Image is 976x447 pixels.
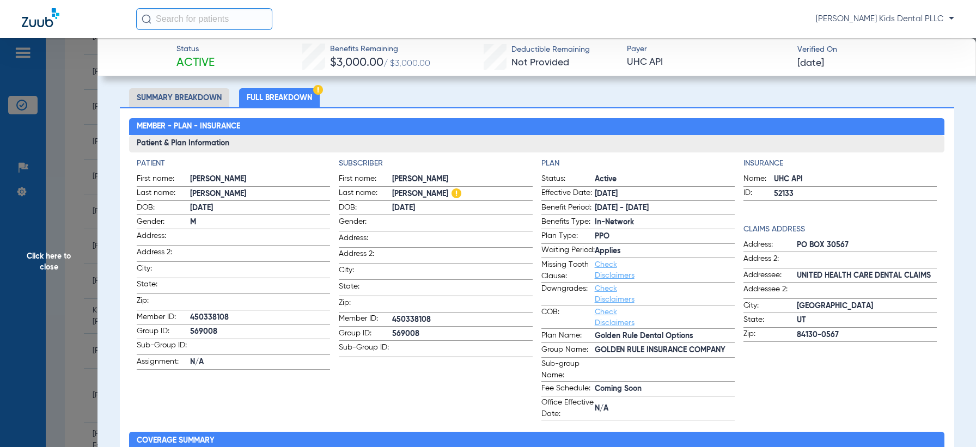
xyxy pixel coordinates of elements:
span: Golden Rule Dental Options [595,330,735,342]
img: Hazard [452,188,461,198]
span: Coming Soon [595,383,735,395]
span: Address 2: [743,253,797,268]
span: State: [743,314,797,327]
span: Downgrades: [541,283,595,305]
span: Not Provided [511,58,569,68]
h4: Subscriber [339,158,532,169]
span: Sub-Group ID: [137,340,190,354]
span: Address: [137,230,190,245]
span: $3,000.00 [330,57,383,69]
span: UHC API [627,56,788,69]
span: Zip: [137,295,190,310]
a: Check Disclaimers [595,308,635,327]
li: Full Breakdown [239,88,320,107]
span: PPO [595,231,735,242]
span: First name: [339,173,392,186]
span: Address: [339,232,392,247]
img: Hazard [313,85,323,95]
span: Address 2: [339,248,392,263]
span: Last name: [339,187,392,200]
span: [GEOGRAPHIC_DATA] [797,301,937,312]
span: Addressee 2: [743,284,797,298]
span: Sub-group Name: [541,358,595,381]
span: Last name: [137,187,190,200]
span: Zip: [743,328,797,341]
span: City: [137,263,190,278]
span: Assignment: [137,356,190,369]
li: Summary Breakdown [129,88,229,107]
span: Address: [743,239,797,252]
span: 569008 [392,328,532,340]
span: Name: [743,173,774,186]
img: Zuub Logo [22,8,59,27]
span: Active [176,56,215,71]
span: N/A [595,403,735,414]
span: Group ID: [339,328,392,341]
span: 569008 [190,326,330,338]
span: Waiting Period: [541,244,595,258]
span: Benefit Period: [541,202,595,215]
span: ID: [743,187,774,200]
span: Plan Type: [541,230,595,243]
span: Plan Name: [541,330,595,343]
span: Status: [541,173,595,186]
span: N/A [190,357,330,368]
span: [DATE] [595,188,735,200]
h4: Patient [137,158,330,169]
span: In-Network [595,217,735,228]
span: Address 2: [137,247,190,261]
h3: Patient & Plan Information [129,135,944,152]
img: Search Icon [142,14,151,24]
span: Member ID: [137,311,190,324]
span: [PERSON_NAME] [392,188,532,200]
span: DOB: [339,202,392,215]
span: COB: [541,307,595,328]
span: Active [595,174,735,185]
span: [DATE] [392,203,532,214]
span: Group ID: [137,326,190,339]
span: State: [137,279,190,293]
span: DOB: [137,202,190,215]
span: First name: [137,173,190,186]
span: 84130-0567 [797,329,937,341]
span: UNITED HEALTH CARE DENTAL CLAIMS [797,270,937,281]
span: 450338108 [190,312,330,323]
span: [DATE] - [DATE] [595,203,735,214]
span: GOLDEN RULE INSURANCE COMPANY [595,345,735,356]
h4: Claims Address [743,224,937,235]
span: Payer [627,44,788,55]
span: PO BOX 30567 [797,240,937,251]
span: Addressee: [743,270,797,283]
span: 450338108 [392,314,532,326]
iframe: Chat Widget [922,395,976,447]
h4: Insurance [743,158,937,169]
span: Effective Date: [541,187,595,200]
span: Group Name: [541,344,595,357]
span: Benefits Type: [541,216,595,229]
span: State: [339,281,392,296]
span: Zip: [339,297,392,312]
span: UT [797,315,937,326]
a: Check Disclaimers [595,261,635,279]
a: Check Disclaimers [595,285,635,303]
span: Missing Tooth Clause: [541,259,595,282]
span: Status [176,44,215,55]
span: [PERSON_NAME] [190,174,330,185]
span: Deductible Remaining [511,44,590,56]
span: City: [339,265,392,279]
span: Benefits Remaining [330,44,430,55]
span: [PERSON_NAME] [392,174,532,185]
span: Office Effective Date: [541,397,595,420]
span: [PERSON_NAME] [190,188,330,200]
span: City: [743,300,797,313]
span: 52133 [774,188,937,200]
span: [PERSON_NAME] Kids Dental PLLC [816,14,954,25]
h2: Member - Plan - Insurance [129,118,944,136]
span: Member ID: [339,313,392,326]
span: Sub-Group ID: [339,342,392,357]
h4: Plan [541,158,735,169]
